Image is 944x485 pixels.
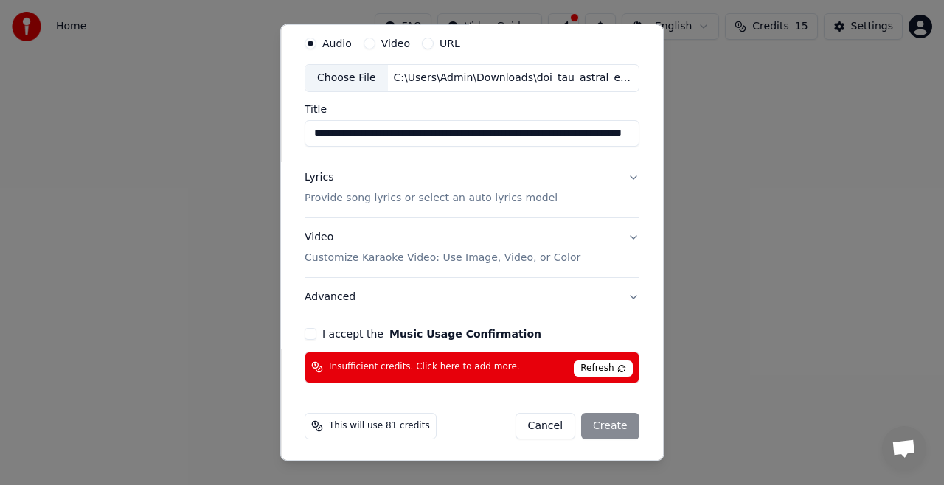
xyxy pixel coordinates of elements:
button: Advanced [305,278,639,316]
label: URL [440,38,460,49]
span: This will use 81 credits [329,420,430,432]
label: Title [305,104,639,114]
button: Cancel [516,413,575,439]
p: Customize Karaoke Video: Use Image, Video, or Color [305,251,580,265]
label: Video [381,38,410,49]
span: Insufficient credits. Click here to add more. [329,361,520,373]
label: Audio [322,38,352,49]
span: Refresh [574,360,632,377]
div: Lyrics [305,170,333,185]
div: Video [305,230,580,265]
p: Provide song lyrics or select an auto lyrics model [305,191,558,206]
button: VideoCustomize Karaoke Video: Use Image, Video, or Color [305,218,639,277]
div: Choose File [305,65,388,91]
button: I accept the [389,329,541,339]
div: C:\Users\Admin\Downloads\doi_tau_astral_express_sau_cu_soc_ban_dau_nuoc_8c174f86-0df4-4803-b0d6-0... [388,71,639,86]
button: LyricsProvide song lyrics or select an auto lyrics model [305,158,639,217]
label: I accept the [322,329,541,339]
